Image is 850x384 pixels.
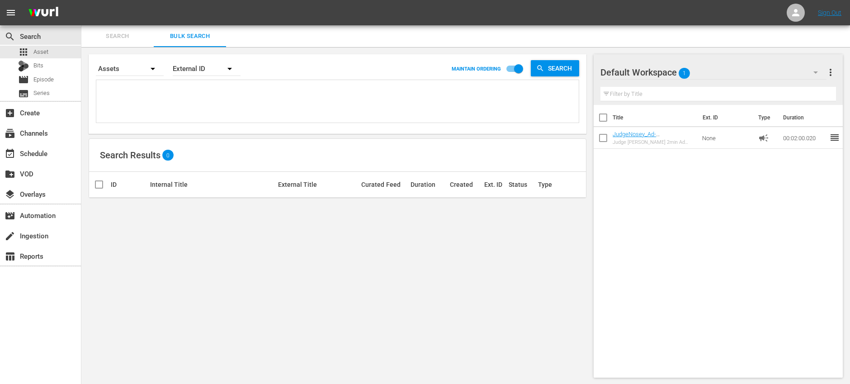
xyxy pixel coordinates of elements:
[278,181,359,188] div: External Title
[5,189,15,200] span: Overlays
[5,31,15,42] span: Search
[679,64,690,83] span: 1
[5,210,15,221] span: Automation
[111,181,147,188] div: ID
[613,105,697,130] th: Title
[18,61,29,71] div: Bits
[818,9,841,16] a: Sign Out
[452,66,501,72] p: MAINTAIN ORDERING
[450,181,482,188] div: Created
[5,169,15,180] span: VOD
[758,133,769,143] span: Ad
[162,152,174,158] span: 0
[753,105,778,130] th: Type
[5,251,15,262] span: Reports
[173,56,241,81] div: External ID
[100,150,161,161] span: Search Results
[778,105,832,130] th: Duration
[829,132,840,143] span: reorder
[361,181,383,188] div: Curated
[825,62,836,83] button: more_vert
[699,127,755,149] td: None
[5,7,16,18] span: menu
[159,31,221,42] span: Bulk Search
[538,181,555,188] div: Type
[18,88,29,99] span: Series
[600,60,826,85] div: Default Workspace
[5,108,15,119] span: add_box
[87,31,148,42] span: Search
[531,60,579,76] button: Search
[33,89,50,98] span: Series
[509,181,535,188] div: Status
[697,105,753,130] th: Ext. ID
[5,231,15,242] span: Ingestion
[779,127,829,149] td: 00:02:00.020
[22,2,65,24] img: ans4CAIJ8jUAAAAAAAAAAAAAAAAAAAAAAAAgQb4GAAAAAAAAAAAAAAAAAAAAAAAAJMjXAAAAAAAAAAAAAAAAAAAAAAAAgAT5G...
[150,181,275,188] div: Internal Title
[96,56,164,81] div: Assets
[18,74,29,85] span: Episode
[825,67,836,78] span: more_vert
[33,75,54,84] span: Episode
[33,61,43,70] span: Bits
[386,181,408,188] div: Feed
[484,181,506,188] div: Ext. ID
[33,47,48,57] span: Asset
[613,131,689,151] a: JudgeNosey_Ad-Slate_keepwatching_2min_w-countdown&music_44Hz
[613,139,695,145] div: Judge [PERSON_NAME] 2min Ad Slate w/ Music & Countdown v2
[5,128,15,139] span: Channels
[544,60,579,76] span: Search
[5,148,15,159] span: Schedule
[18,47,29,57] span: Asset
[411,181,447,188] div: Duration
